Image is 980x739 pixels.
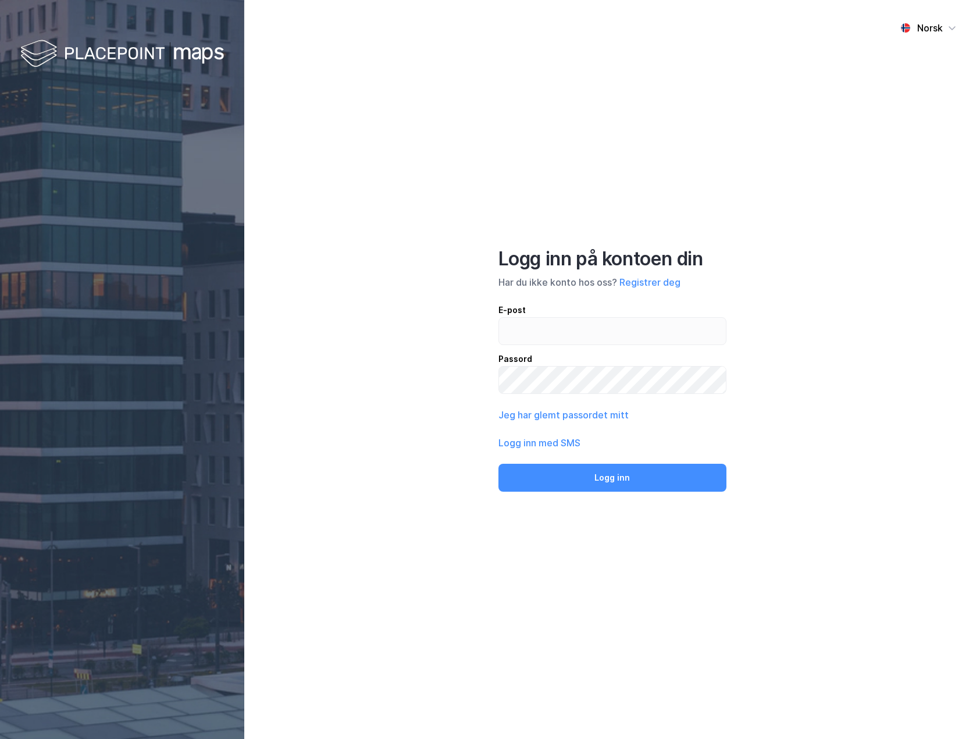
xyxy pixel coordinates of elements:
div: Har du ikke konto hos oss? [498,275,726,289]
button: Registrer deg [619,275,680,289]
img: logo-white.f07954bde2210d2a523dddb988cd2aa7.svg [20,37,224,72]
div: Passord [498,352,726,366]
iframe: Chat Widget [922,683,980,739]
div: Logg inn på kontoen din [498,247,726,271]
div: E-post [498,303,726,317]
button: Logg inn [498,464,726,492]
div: Norsk [917,21,943,35]
button: Jeg har glemt passordet mitt [498,408,629,422]
button: Logg inn med SMS [498,436,580,450]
